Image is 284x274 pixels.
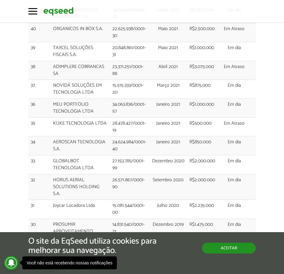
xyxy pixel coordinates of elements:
[218,136,251,155] td: Em dia
[28,61,51,80] td: 38
[110,99,149,118] td: 34.063.836/0001-57
[152,157,184,165] span: Dezembro 2020
[110,155,149,174] td: 27.153.785/0001-99
[187,136,218,155] td: R$850.000
[187,23,218,42] td: R$2.500.000
[110,61,149,80] td: 23.371.251/0001-88
[110,136,149,155] td: 24.624.984/0001-40
[156,119,180,127] span: Janeiro 2021
[28,117,51,136] td: 35
[187,174,218,200] td: R$2.000.000
[218,219,251,245] td: Em dia
[110,80,149,99] td: 15.515.333/0001-20
[218,42,251,61] td: Em dia
[28,155,51,174] td: 33
[28,23,51,42] td: 40
[51,136,110,155] td: AEROSCAN TECNOLOGIA S.A.
[28,99,51,118] td: 36
[51,80,110,99] td: NOVIDÁ SOLUÇÕES EM TECNOLOGIA LTDA
[158,63,178,71] span: Abril 2021
[218,117,251,136] td: Em Atraso
[156,138,180,146] span: Janeiro 2021
[218,61,251,80] td: Em Atraso
[187,117,218,136] td: R$500.000
[28,200,51,219] td: 31
[110,117,149,136] td: 28.478.427/0001-19
[28,174,51,200] td: 32
[187,80,218,99] td: R$875.000
[28,42,51,61] td: 39
[218,200,251,219] td: Em dia
[51,61,110,80] td: ADIMPLERE COBRANCAS SA
[218,174,251,200] td: Em dia
[187,155,218,174] td: R$2.000.000
[218,99,251,118] td: Em dia
[202,243,256,254] button: Aceitar
[51,99,110,118] td: MEU PORTFOLIO TECNOLOGIA LTDA
[51,219,110,245] td: PROSUMIR APROVEITAMENTO ENERGÉTICO LTDA
[218,80,251,99] td: Em dia
[110,174,149,200] td: 26.571.867/0001-90
[158,44,178,52] span: Maio 2021
[157,201,179,210] span: Julho 2020
[153,220,184,229] span: Dezembro 2019
[51,42,110,61] td: TAXCEL SOLUÇÕES FISCAIS S.A.
[218,155,251,174] td: Em dia
[51,155,110,174] td: GLOBALBOT TECNOLOGIA LTDA
[51,200,110,219] td: Joycar Locadora Ltda
[51,174,110,200] td: HORUS AERIAL SOLUTIONS HOLDING S.A.
[218,23,251,42] td: Em Atraso
[51,117,110,136] td: KUKE TECNOLOGIA LTDA
[187,99,218,118] td: R$1.000.000
[157,81,179,89] span: Março 2021
[156,100,180,108] span: Janeiro 2021
[110,219,149,245] td: 14.831.540/0001-21
[187,200,218,219] td: R$2.235.000
[110,23,149,42] td: 22.625.938/0001-30
[110,42,149,61] td: 20.848.861/0001-31
[187,61,218,80] td: R$3.075.000
[153,176,183,184] span: Setembro 2020
[51,23,110,42] td: ORGANICOS IN BOX S.A.
[43,6,73,16] img: EqSeed
[158,25,178,33] span: Maio 2021
[28,219,51,245] td: 30
[28,237,165,255] h5: O site da EqSeed utiliza cookies para melhorar sua navegação.
[110,200,149,219] td: 15.081.544/0001-00
[187,219,218,245] td: R$1.475.000
[28,136,51,155] td: 34
[187,42,218,61] td: R$1.000.000
[28,80,51,99] td: 37
[27,261,112,265] div: Você não está recebendo nossas notificações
